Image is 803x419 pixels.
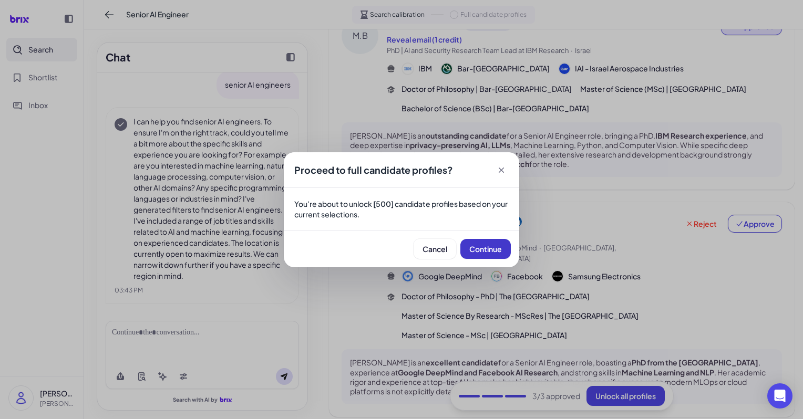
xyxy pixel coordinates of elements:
[294,198,509,219] p: You're about to unlock candidate profiles based on your current selections.
[469,244,502,254] span: Continue
[414,239,456,259] button: Cancel
[767,383,792,408] div: Open Intercom Messenger
[373,199,394,208] strong: [500]
[423,244,447,254] span: Cancel
[294,164,453,176] span: Proceed to full candidate profiles?
[460,239,511,259] button: Continue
